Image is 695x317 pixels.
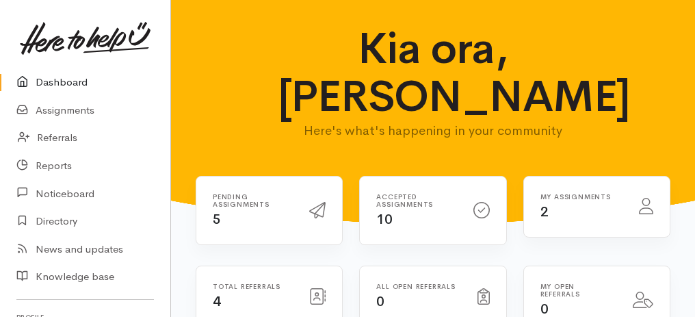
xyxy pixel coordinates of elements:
[376,293,384,310] span: 0
[540,193,622,201] h6: My assignments
[376,283,460,290] h6: All open referrals
[213,283,293,290] h6: Total referrals
[540,203,549,220] span: 2
[213,211,221,228] span: 5
[376,193,456,208] h6: Accepted assignments
[278,25,589,121] h1: Kia ora, [PERSON_NAME]
[376,211,392,228] span: 10
[540,283,616,298] h6: My open referrals
[213,193,293,208] h6: Pending assignments
[278,121,589,140] p: Here's what's happening in your community
[213,293,221,310] span: 4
